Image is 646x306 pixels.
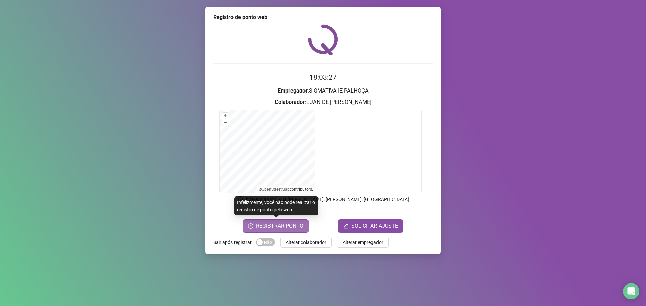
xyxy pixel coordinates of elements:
div: Open Intercom Messenger [623,283,639,299]
h3: : SIGMATIVA IE PALHOÇA [213,87,433,95]
button: Alterar colaborador [280,237,332,248]
div: Infelizmente, você não pode realizar o registro de ponto pela web [234,196,318,215]
button: Alterar empregador [337,237,389,248]
span: info-circle [237,196,243,202]
p: Endereço aprox. : Rua [PERSON_NAME], [PERSON_NAME], [GEOGRAPHIC_DATA] [213,195,433,203]
a: OpenStreetMap [262,187,290,192]
strong: Empregador [278,88,308,94]
button: – [222,119,229,126]
li: © contributors. [259,187,313,192]
span: SOLICITAR AJUSTE [351,222,398,230]
button: editSOLICITAR AJUSTE [338,219,403,233]
time: 18:03:27 [309,73,337,81]
label: Sair após registrar [213,237,256,248]
h3: : LUAN DE [PERSON_NAME] [213,98,433,107]
span: Alterar colaborador [286,238,326,246]
span: clock-circle [248,223,253,229]
button: REGISTRAR PONTO [243,219,309,233]
span: edit [343,223,349,229]
div: Registro de ponto web [213,13,433,21]
button: + [222,113,229,119]
strong: Colaborador [275,99,305,105]
span: REGISTRAR PONTO [256,222,303,230]
span: Alterar empregador [343,238,383,246]
img: QRPoint [308,24,338,55]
